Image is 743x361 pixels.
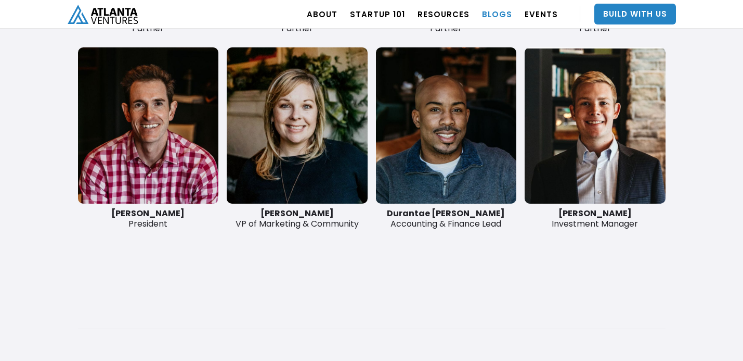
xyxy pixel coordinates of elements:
[387,207,505,219] strong: Durantae [PERSON_NAME]
[227,208,368,229] div: VP of Marketing & Community
[78,208,219,229] div: President
[376,13,517,34] div: Partner
[260,207,334,219] strong: [PERSON_NAME]
[376,208,517,229] div: Accounting & Finance Lead
[594,4,676,24] a: Build With Us
[525,208,666,229] div: Investment Manager
[111,207,185,219] strong: [PERSON_NAME]
[78,13,219,34] div: Partner
[227,13,368,34] div: Partner
[525,13,666,34] div: Partner
[558,207,632,219] strong: [PERSON_NAME]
